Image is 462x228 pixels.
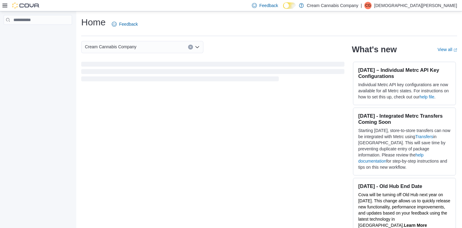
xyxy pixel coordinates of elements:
[361,2,362,9] p: |
[195,45,200,50] button: Open list of options
[374,2,457,9] p: [DEMOGRAPHIC_DATA][PERSON_NAME]
[283,2,296,9] input: Dark Mode
[81,16,106,28] h1: Home
[358,127,451,170] p: Starting [DATE], store-to-store transfers can now be integrated with Metrc using in [GEOGRAPHIC_D...
[358,82,451,100] p: Individual Metrc API key configurations are now available for all Metrc states. For instructions ...
[420,94,434,99] a: help file
[109,18,140,30] a: Feedback
[453,48,457,52] svg: External link
[415,134,433,139] a: Transfers
[81,63,344,83] span: Loading
[364,2,372,9] div: Christian Gallagher
[259,2,278,9] span: Feedback
[352,45,397,54] h2: What's new
[438,47,457,52] a: View allExternal link
[404,223,427,228] a: Learn More
[188,45,193,50] button: Clear input
[85,43,136,50] span: Cream Cannabis Company
[365,2,371,9] span: CG
[358,183,451,189] h3: [DATE] - Old Hub End Date
[119,21,138,27] span: Feedback
[358,67,451,79] h3: [DATE] – Individual Metrc API Key Configurations
[358,113,451,125] h3: [DATE] - Integrated Metrc Transfers Coming Soon
[4,26,72,41] nav: Complex example
[307,2,358,9] p: Cream Cannabis Company
[358,192,450,228] span: Cova will be turning off Old Hub next year on [DATE]. This change allows us to quickly release ne...
[12,2,40,9] img: Cova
